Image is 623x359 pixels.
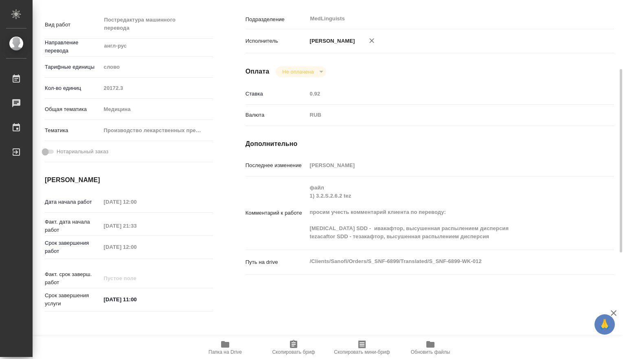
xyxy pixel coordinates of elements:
[101,220,172,232] input: Пустое поле
[45,63,101,71] p: Тарифные единицы
[246,258,307,266] p: Путь на drive
[45,334,71,347] h2: Заказ
[276,66,326,77] div: Не оплачена
[45,126,101,135] p: Тематика
[45,21,101,29] p: Вид работ
[45,218,101,234] p: Факт. дата начала работ
[45,39,101,55] p: Направление перевода
[191,336,259,359] button: Папка на Drive
[246,139,614,149] h4: Дополнительно
[334,349,390,355] span: Скопировать мини-бриф
[101,82,213,94] input: Пустое поле
[246,15,307,24] p: Подразделение
[45,270,101,287] p: Факт. срок заверш. работ
[272,349,315,355] span: Скопировать бриф
[246,161,307,170] p: Последнее изменение
[45,84,101,92] p: Кол-во единиц
[246,67,270,76] h4: Оплата
[101,196,172,208] input: Пустое поле
[280,68,316,75] button: Не оплачена
[208,349,242,355] span: Папка на Drive
[246,37,307,45] p: Исполнитель
[598,316,612,333] span: 🙏
[45,198,101,206] p: Дата начала работ
[101,124,213,137] div: Производство лекарственных препаратов
[328,336,396,359] button: Скопировать мини-бриф
[45,175,213,185] h4: [PERSON_NAME]
[307,37,355,45] p: [PERSON_NAME]
[45,239,101,255] p: Срок завершения работ
[101,60,213,74] div: слово
[411,349,450,355] span: Обновить файлы
[246,209,307,217] p: Комментарий к работе
[101,241,172,253] input: Пустое поле
[45,105,101,113] p: Общая тематика
[259,336,328,359] button: Скопировать бриф
[307,108,584,122] div: RUB
[307,255,584,268] textarea: /Clients/Sanofi/Orders/S_SNF-6899/Translated/S_SNF-6899-WK-012
[246,90,307,98] p: Ставка
[396,336,465,359] button: Обновить файлы
[307,181,584,244] textarea: файл 1) 3.2.S.2.6.2 tez просим учесть комментарий клиента по переводу: [MEDICAL_DATA] SDD - ивака...
[594,314,615,335] button: 🙏
[307,88,584,100] input: Пустое поле
[307,159,584,171] input: Пустое поле
[101,102,213,116] div: Медицина
[45,292,101,308] p: Срок завершения услуги
[101,294,172,305] input: ✎ Введи что-нибудь
[57,148,108,156] span: Нотариальный заказ
[101,272,172,284] input: Пустое поле
[363,32,381,50] button: Удалить исполнителя
[246,111,307,119] p: Валюта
